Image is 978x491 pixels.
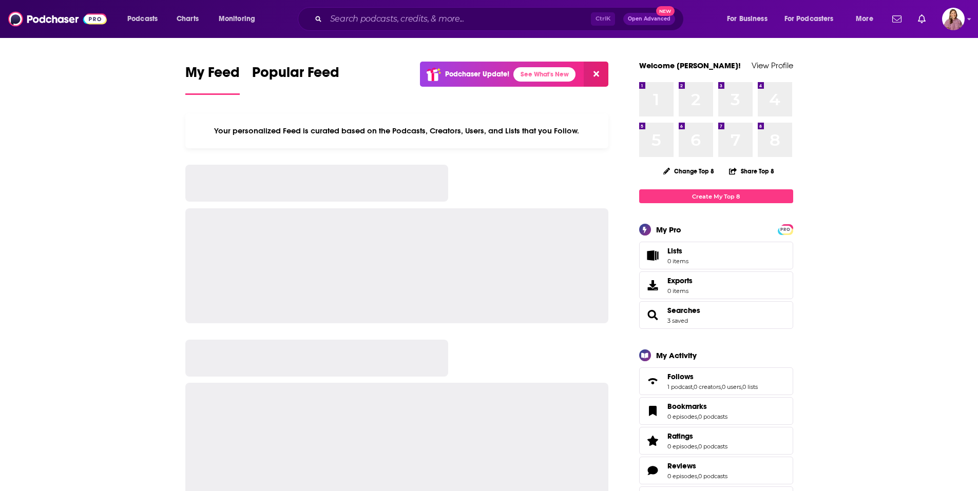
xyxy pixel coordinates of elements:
[667,306,700,315] a: Searches
[643,463,663,478] a: Reviews
[667,258,688,265] span: 0 items
[445,70,509,78] p: Podchaser Update!
[643,404,663,418] a: Bookmarks
[667,431,727,441] a: Ratings
[657,165,721,178] button: Change Top 8
[219,12,255,26] span: Monitoring
[667,473,697,480] a: 0 episodes
[942,8,965,30] span: Logged in as bhopkins
[741,383,742,390] span: ,
[667,461,727,470] a: Reviews
[639,61,741,70] a: Welcome [PERSON_NAME]!
[656,350,697,360] div: My Activity
[185,64,240,95] a: My Feed
[697,413,698,420] span: ,
[720,11,780,27] button: open menu
[667,372,694,381] span: Follows
[667,276,693,285] span: Exports
[639,189,793,203] a: Create My Top 8
[120,11,171,27] button: open menu
[8,9,107,29] img: Podchaser - Follow, Share and Rate Podcasts
[185,64,240,87] span: My Feed
[252,64,339,95] a: Popular Feed
[856,12,873,26] span: More
[942,8,965,30] img: User Profile
[694,383,721,390] a: 0 creators
[667,402,707,411] span: Bookmarks
[667,431,693,441] span: Ratings
[779,226,792,233] span: PRO
[185,113,609,148] div: Your personalized Feed is curated based on the Podcasts, Creators, Users, and Lists that you Follow.
[643,308,663,322] a: Searches
[639,367,793,395] span: Follows
[656,225,681,234] div: My Pro
[639,397,793,425] span: Bookmarks
[639,301,793,329] span: Searches
[643,434,663,448] a: Ratings
[779,225,792,233] a: PRO
[308,7,694,31] div: Search podcasts, credits, & more...
[667,317,688,324] a: 3 saved
[639,271,793,299] a: Exports
[639,242,793,269] a: Lists
[656,6,675,16] span: New
[177,12,199,26] span: Charts
[752,61,793,70] a: View Profile
[643,248,663,263] span: Lists
[727,12,768,26] span: For Business
[667,383,693,390] a: 1 podcast
[698,443,727,450] a: 0 podcasts
[778,11,849,27] button: open menu
[667,246,682,256] span: Lists
[697,443,698,450] span: ,
[728,161,775,181] button: Share Top 8
[667,443,697,450] a: 0 episodes
[942,8,965,30] button: Show profile menu
[252,64,339,87] span: Popular Feed
[643,278,663,292] span: Exports
[667,287,693,294] span: 0 items
[722,383,741,390] a: 0 users
[326,11,591,27] input: Search podcasts, credits, & more...
[667,413,697,420] a: 0 episodes
[623,13,675,25] button: Open AdvancedNew
[888,10,906,28] a: Show notifications dropdown
[914,10,930,28] a: Show notifications dropdown
[513,67,576,82] a: See What's New
[849,11,886,27] button: open menu
[693,383,694,390] span: ,
[667,402,727,411] a: Bookmarks
[170,11,205,27] a: Charts
[698,473,727,480] a: 0 podcasts
[667,246,688,256] span: Lists
[784,12,834,26] span: For Podcasters
[667,461,696,470] span: Reviews
[127,12,158,26] span: Podcasts
[639,427,793,455] span: Ratings
[698,413,727,420] a: 0 podcasts
[628,16,670,22] span: Open Advanced
[667,372,758,381] a: Follows
[742,383,758,390] a: 0 lists
[643,374,663,388] a: Follows
[639,457,793,484] span: Reviews
[721,383,722,390] span: ,
[212,11,269,27] button: open menu
[591,12,615,26] span: Ctrl K
[697,473,698,480] span: ,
